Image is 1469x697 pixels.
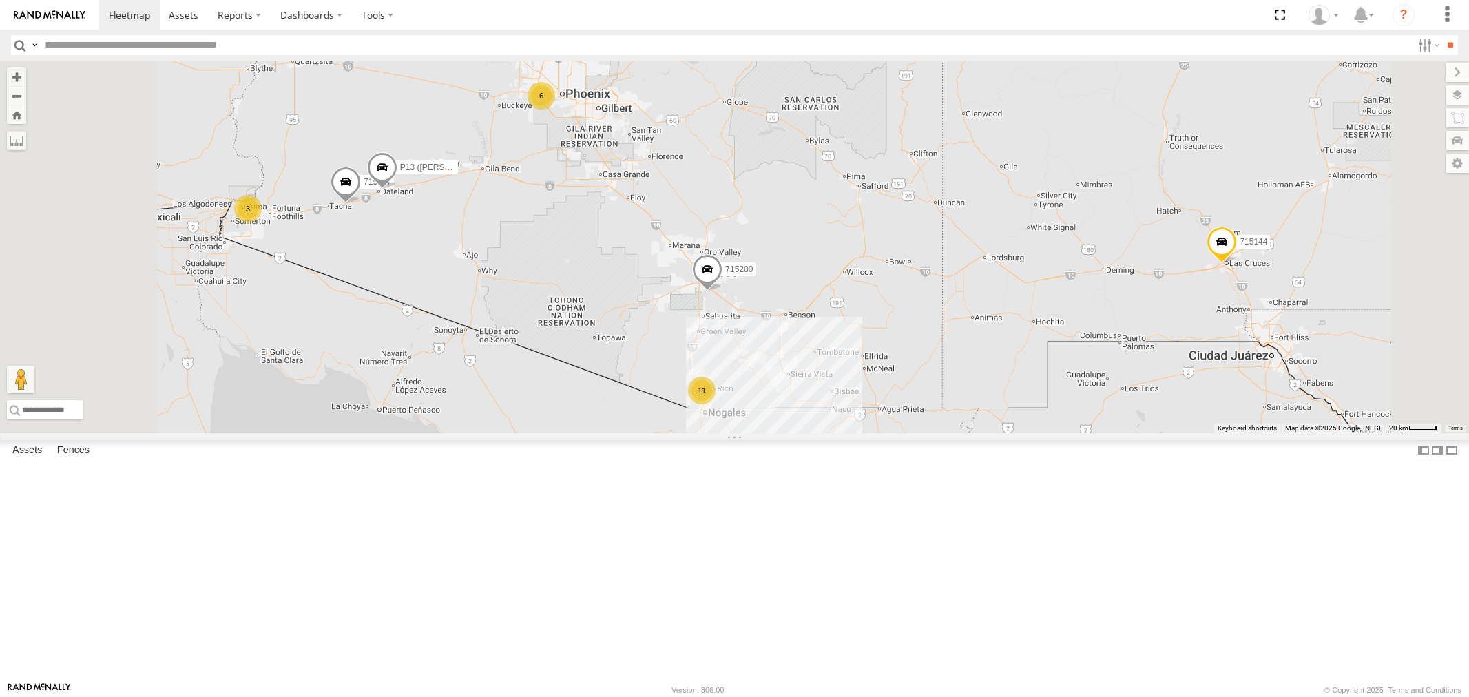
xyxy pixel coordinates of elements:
[1285,424,1381,432] span: Map data ©2025 Google, INEGI
[725,264,753,273] span: 715200
[50,441,96,460] label: Fences
[1448,426,1463,431] a: Terms (opens in new tab)
[8,683,71,697] a: Visit our Website
[14,10,85,20] img: rand-logo.svg
[399,163,490,172] span: P13 ([PERSON_NAME])
[7,105,26,124] button: Zoom Home
[7,131,26,150] label: Measure
[1413,35,1442,55] label: Search Filter Options
[1417,440,1430,460] label: Dock Summary Table to the Left
[234,195,262,222] div: 3
[364,176,391,186] span: 715147
[1324,686,1461,694] div: © Copyright 2025 -
[1430,440,1444,460] label: Dock Summary Table to the Right
[7,67,26,86] button: Zoom in
[1388,686,1461,694] a: Terms and Conditions
[671,686,724,694] div: Version: 306.00
[1240,237,1267,247] span: 715144
[528,82,555,110] div: 6
[1304,5,1344,25] div: Jason Ham
[1446,154,1469,173] label: Map Settings
[7,366,34,393] button: Drag Pegman onto the map to open Street View
[7,86,26,105] button: Zoom out
[1445,440,1459,460] label: Hide Summary Table
[1218,424,1277,433] button: Keyboard shortcuts
[1389,424,1408,432] span: 20 km
[1393,4,1415,26] i: ?
[6,441,49,460] label: Assets
[29,35,40,55] label: Search Query
[1385,424,1441,433] button: Map Scale: 20 km per 38 pixels
[688,377,716,404] div: 11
